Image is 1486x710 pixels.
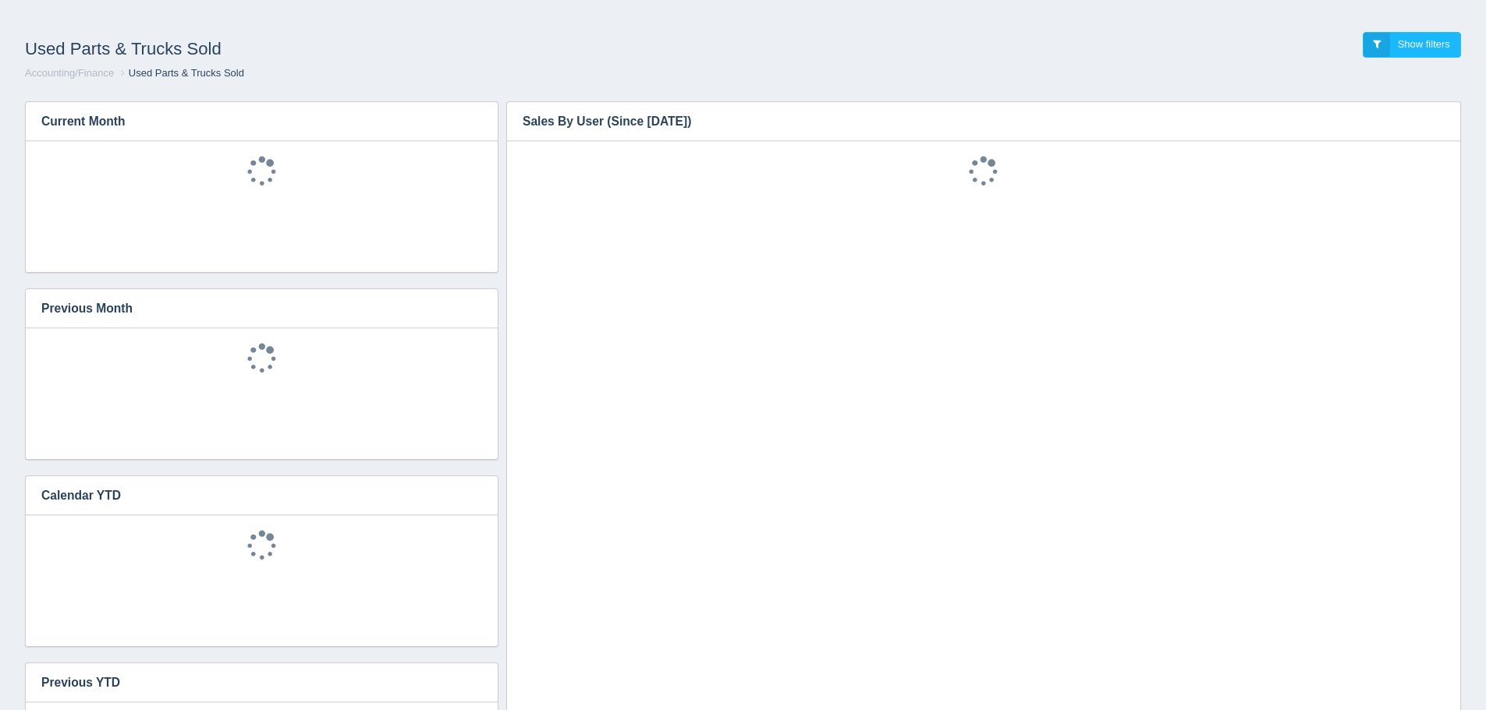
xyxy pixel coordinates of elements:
h3: Sales By User (Since [DATE]) [507,102,1437,141]
span: Show filters [1398,38,1450,50]
a: Accounting/Finance [25,67,114,79]
h3: Previous YTD [26,663,474,702]
h3: Calendar YTD [26,476,474,515]
h3: Previous Month [26,289,474,328]
a: Show filters [1363,32,1461,58]
li: Used Parts & Trucks Sold [117,66,244,81]
h1: Used Parts & Trucks Sold [25,32,743,66]
h3: Current Month [26,102,474,141]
